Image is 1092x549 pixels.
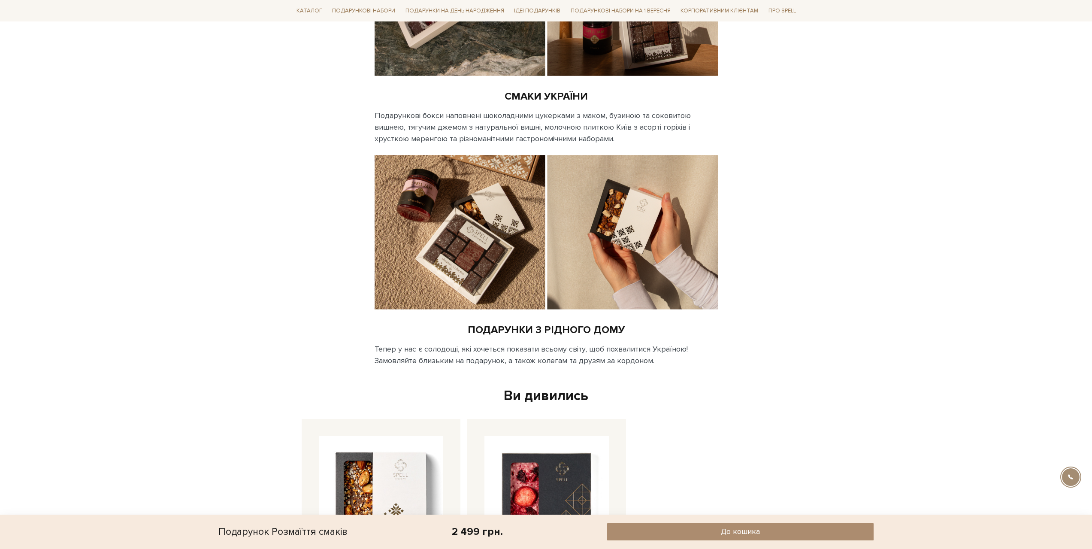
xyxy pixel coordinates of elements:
[567,3,674,18] a: Подарункові набори на 1 Вересня
[721,527,760,537] span: До кошика
[293,4,326,18] a: Каталог
[765,4,799,18] a: Про Spell
[375,83,718,103] div: СМАКИ УКРАЇНИ
[298,387,794,405] div: Ви дивились
[511,4,564,18] a: Ідеї подарунків
[375,110,718,145] div: Подарункові бокси наповнені шоколадними цукерками з маком, бузиною та соковитою вишнею, тягучим д...
[402,4,508,18] a: Подарунки на День народження
[329,4,399,18] a: Подарункові набори
[375,343,718,367] div: Тепер у нас є солодощі, які хочеться показати всьому світу, щоб похвалитися Україною! Замовляйте ...
[607,523,874,540] button: До кошика
[677,3,762,18] a: Корпоративним клієнтам
[375,316,718,337] div: ПОДАРУНКИ З РІДНОГО ДОМУ
[452,525,503,538] div: 2 499 грн.
[218,523,348,540] div: Подарунок Розмаїття смаків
